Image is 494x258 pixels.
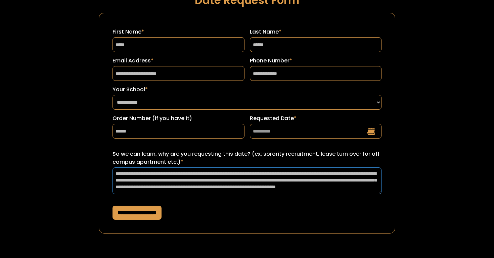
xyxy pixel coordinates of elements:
[113,86,381,94] label: Your School
[113,28,244,36] label: First Name
[250,28,381,36] label: Last Name
[250,114,381,122] label: Requested Date
[99,13,395,234] form: Request a Date Form
[113,57,244,65] label: Email Address
[113,150,381,166] label: So we can learn, why are you requesting this date? (ex: sorority recruitment, lease turn over for...
[113,114,244,122] label: Order Number (if you have it)
[250,57,381,65] label: Phone Number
